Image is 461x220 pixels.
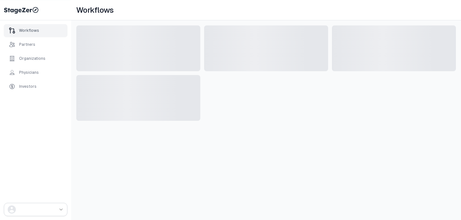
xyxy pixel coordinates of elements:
div: Workflows [19,28,39,33]
h1: Workflows [76,5,114,15]
a: Workflows [4,24,67,37]
div: Partners [19,42,35,47]
div: Organizations [19,56,45,61]
a: Investors [4,80,67,93]
div: Physicians [19,70,39,75]
a: Partners [4,38,67,51]
div: Investors [19,84,37,89]
button: drop down button [4,203,67,216]
a: Organizations [4,52,67,65]
a: Physicians [4,66,67,79]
